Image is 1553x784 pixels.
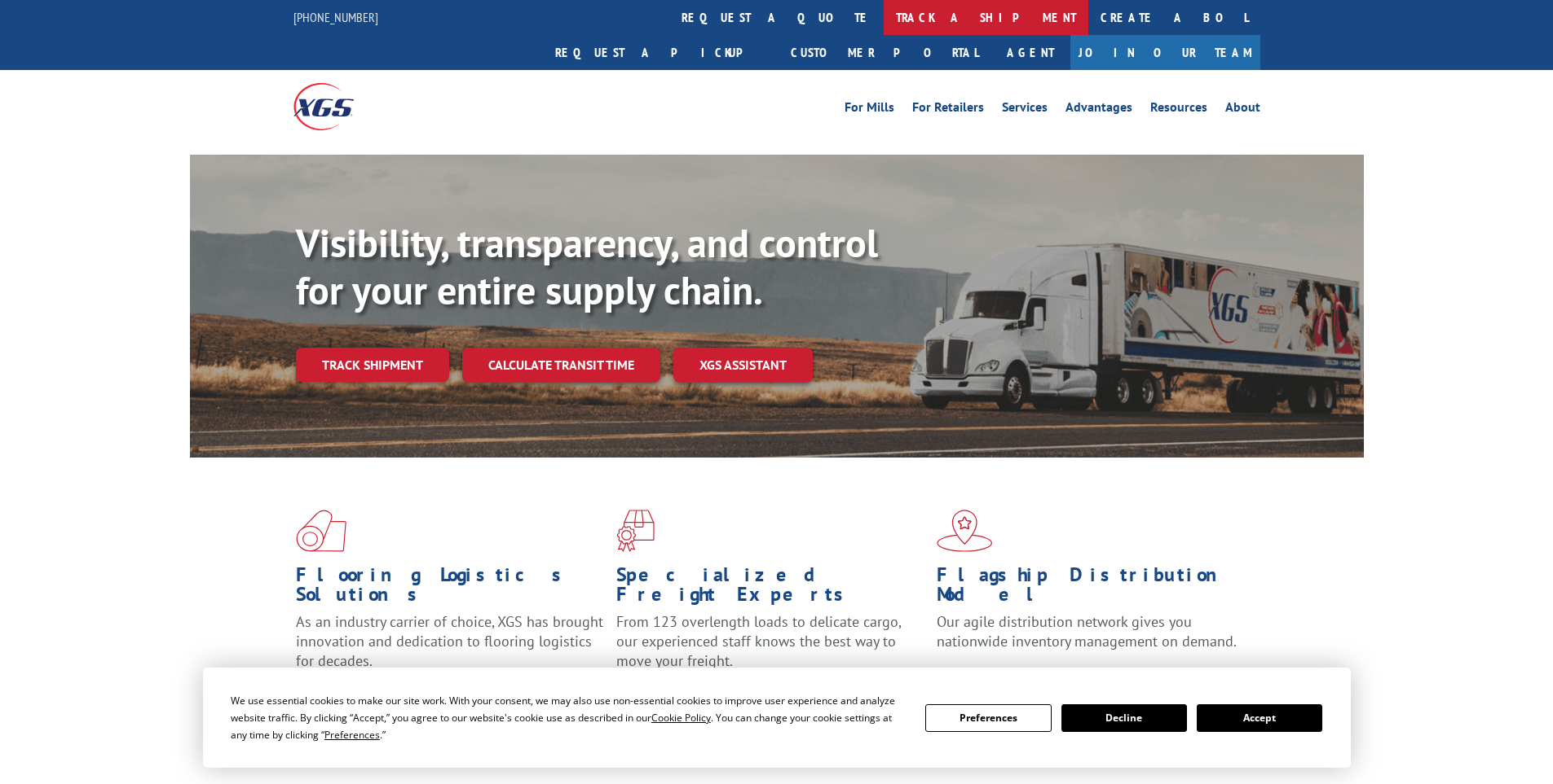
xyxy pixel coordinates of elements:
[937,612,1237,650] span: Our agile distribution network gives you nationwide inventory management on demand.
[990,35,1070,70] a: Agent
[296,510,346,552] img: xgs-icon-total-supply-chain-intelligence-red
[779,35,990,70] a: Customer Portal
[912,101,984,119] a: For Retailers
[1150,101,1207,119] a: Resources
[296,217,878,315] b: Visibility, transparency, and control for your entire supply chain.
[1065,101,1132,119] a: Advantages
[937,666,1140,685] a: Learn More >
[296,612,603,670] span: As an industry carrier of choice, XGS has brought innovation and dedication to flooring logistics...
[1225,101,1260,119] a: About
[293,9,378,25] a: [PHONE_NUMBER]
[1002,101,1048,119] a: Services
[296,348,449,382] a: Track shipment
[1061,704,1187,732] button: Decline
[616,565,924,612] h1: Specialized Freight Experts
[296,565,604,612] h1: Flooring Logistics Solutions
[203,668,1351,768] div: Cookie Consent Prompt
[462,348,660,383] a: Calculate transit time
[1197,704,1322,732] button: Accept
[1070,35,1260,70] a: Join Our Team
[616,510,655,552] img: xgs-icon-focused-on-flooring-red
[925,704,1051,732] button: Preferences
[543,35,779,70] a: Request a pickup
[937,510,993,552] img: xgs-icon-flagship-distribution-model-red
[231,692,906,743] div: We use essential cookies to make our site work. With your consent, we may also use non-essential ...
[937,565,1245,612] h1: Flagship Distribution Model
[845,101,894,119] a: For Mills
[324,728,380,742] span: Preferences
[651,711,711,725] span: Cookie Policy
[616,612,924,685] p: From 123 overlength loads to delicate cargo, our experienced staff knows the best way to move you...
[673,348,813,383] a: XGS ASSISTANT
